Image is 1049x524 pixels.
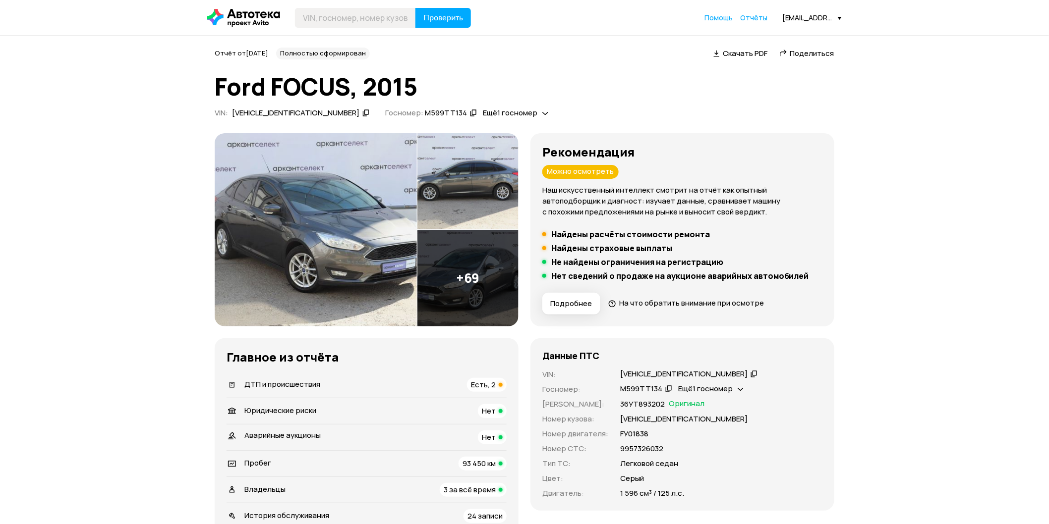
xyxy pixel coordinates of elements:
span: Подробнее [550,299,592,309]
p: Номер двигателя : [542,428,608,439]
h5: Найдены страховые выплаты [551,243,672,253]
span: VIN : [215,107,228,118]
p: 1 596 см³ / 125 л.с. [620,488,684,499]
div: Можно осмотреть [542,165,619,179]
div: [EMAIL_ADDRESS][DOMAIN_NAME] [782,13,842,22]
h5: Найдены расчёты стоимости ремонта [551,229,710,239]
span: Владельцы [244,484,286,494]
p: Двигатель : [542,488,608,499]
a: Поделиться [779,48,834,58]
span: 24 записи [467,511,503,521]
div: М599ТТ134 [425,108,467,118]
h5: Нет сведений о продаже на аукционе аварийных автомобилей [551,271,809,281]
span: Ещё 1 госномер [678,383,733,394]
a: Скачать PDF [713,48,767,58]
p: VIN : [542,369,608,380]
h3: Рекомендация [542,145,822,159]
span: Нет [482,432,496,442]
p: [PERSON_NAME] : [542,399,608,410]
p: Цвет : [542,473,608,484]
span: 93 450 км [463,458,496,469]
p: Номер кузова : [542,414,608,424]
p: 9957326032 [620,443,663,454]
p: FУ01838 [620,428,648,439]
span: Оригинал [669,399,704,410]
span: Поделиться [790,48,834,58]
h3: Главное из отчёта [227,350,507,364]
span: Отчёт от [DATE] [215,49,268,57]
span: ДТП и происшествия [244,379,320,389]
input: VIN, госномер, номер кузова [295,8,416,28]
span: Аварийные аукционы [244,430,321,440]
span: Госномер: [385,107,423,118]
div: Полностью сформирован [276,48,370,59]
span: Скачать PDF [723,48,767,58]
h1: Ford FOCUS, 2015 [215,73,834,100]
h4: Данные ПТС [542,350,599,361]
button: Подробнее [542,293,600,314]
div: М599ТТ134 [620,384,662,394]
span: Ещё 1 госномер [483,107,537,118]
span: Пробег [244,458,271,468]
span: 3 за всё время [444,484,496,495]
span: Есть, 2 [471,379,496,390]
span: Отчёты [740,13,767,22]
a: На что обратить внимание при осмотре [608,298,764,308]
span: История обслуживания [244,510,329,521]
span: Помощь [704,13,733,22]
span: Нет [482,406,496,416]
a: Помощь [704,13,733,23]
span: Проверить [423,14,463,22]
p: Госномер : [542,384,608,395]
p: [VEHICLE_IDENTIFICATION_NUMBER] [620,414,748,424]
p: 36УТ893202 [620,399,665,410]
p: Легковой седан [620,458,678,469]
p: Наш искусственный интеллект смотрит на отчёт как опытный автоподборщик и диагност: изучает данные... [542,185,822,217]
p: Тип ТС : [542,458,608,469]
h5: Не найдены ограничения на регистрацию [551,257,723,267]
span: На что обратить внимание при осмотре [619,298,764,308]
span: Юридические риски [244,405,316,416]
div: [VEHICLE_IDENTIFICATION_NUMBER] [232,108,359,118]
a: Отчёты [740,13,767,23]
p: Серый [620,473,644,484]
p: Номер СТС : [542,443,608,454]
button: Проверить [415,8,471,28]
div: [VEHICLE_IDENTIFICATION_NUMBER] [620,369,748,379]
